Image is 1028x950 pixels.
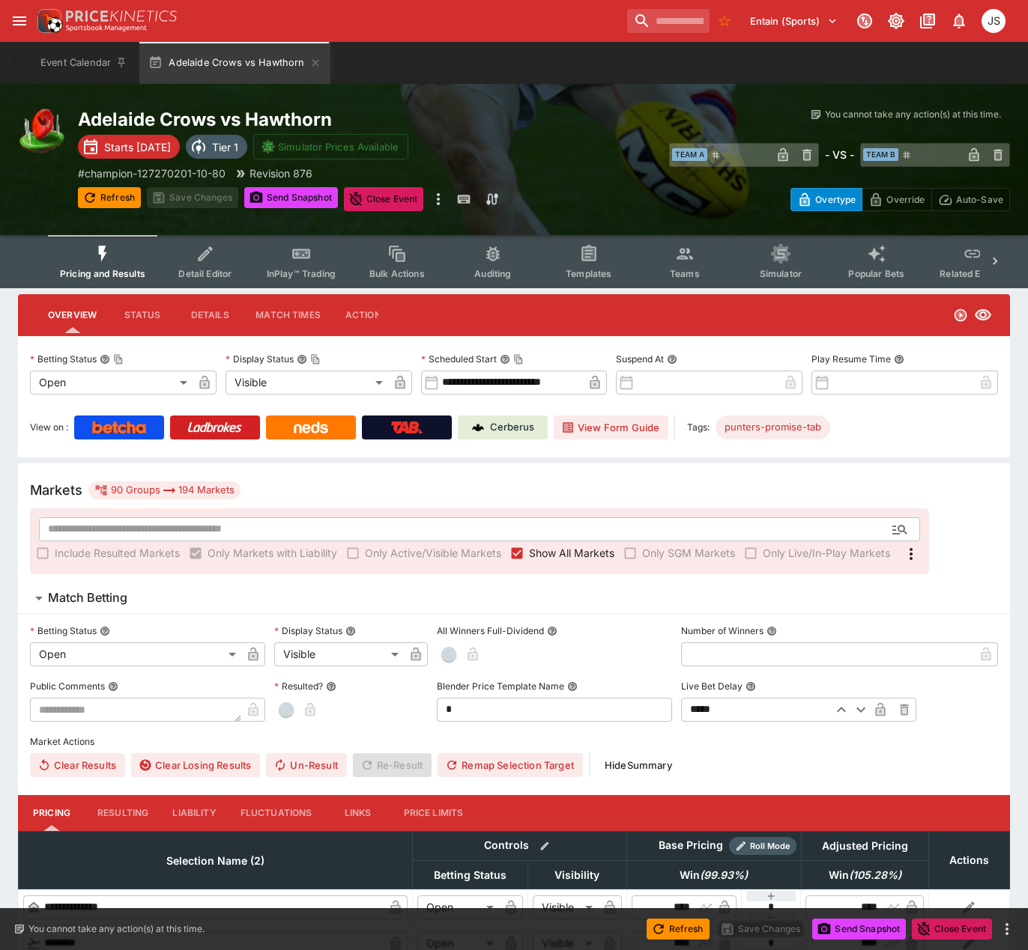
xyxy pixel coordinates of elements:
span: InPlay™ Trading [267,268,336,279]
span: Team B [863,148,898,161]
button: Display Status [345,626,356,636]
span: Only SGM Markets [642,545,735,561]
button: Display StatusCopy To Clipboard [297,354,307,365]
button: Send Snapshot [244,187,338,208]
p: You cannot take any action(s) at this time. [28,922,205,936]
button: All Winners Full-Dividend [547,626,557,636]
button: Simulator Prices Available [253,134,408,159]
img: Betcha [92,421,146,433]
svg: Open [953,308,968,323]
span: Bulk Actions [369,268,425,279]
span: Win(105.28%) [812,866,918,884]
span: Win(99.93%) [663,866,764,884]
button: Public Comments [108,681,118,692]
div: Visible [274,642,404,666]
button: Override [862,188,931,211]
button: more [429,187,447,211]
div: Show/hide Price Roll mode configuration. [729,837,796,855]
p: Revision 876 [250,165,312,181]
button: Blender Price Template Name [567,681,578,692]
span: Show All Markets [529,545,614,561]
button: Pricing [18,795,85,831]
a: Cerberus [458,415,548,439]
p: Betting Status [30,353,97,365]
p: Resulted? [274,680,323,692]
span: Templates [566,268,611,279]
span: Selection Name (2) [150,852,281,870]
svg: More [902,545,920,563]
div: Visible [533,895,598,919]
button: Betting StatusCopy To Clipboard [100,354,110,365]
button: Clear Losing Results [131,753,260,777]
button: HideSummary [596,753,681,777]
th: Actions [928,831,1009,889]
p: Play Resume Time [811,353,891,365]
div: Open [417,895,499,919]
img: australian_rules.png [18,108,66,156]
button: Send Snapshot [812,919,906,940]
span: Only Live/In-Play Markets [763,545,890,561]
p: Display Status [274,624,342,637]
span: Include Resulted Markets [55,545,180,561]
p: All Winners Full-Dividend [437,624,544,637]
button: open drawer [6,7,33,34]
p: Number of Winners [681,624,764,637]
h2: Copy To Clipboard [78,108,622,131]
img: Ladbrokes [187,421,242,433]
button: Documentation [914,7,941,34]
button: Refresh [78,187,141,208]
p: Copy To Clipboard [78,165,226,181]
button: Links [324,795,392,831]
button: Open [886,516,913,543]
p: Override [886,192,925,207]
em: ( 99.93 %) [700,866,748,884]
div: Start From [790,188,1010,211]
span: Visibility [538,866,616,884]
button: more [998,920,1016,938]
button: Price Limits [392,795,476,831]
button: Details [176,297,244,333]
p: Live Bet Delay [681,680,743,692]
button: Suspend At [667,354,677,365]
button: Status [109,297,176,333]
img: TabNZ [391,421,423,433]
img: PriceKinetics [66,10,177,22]
button: Actions [333,297,400,333]
input: search [627,9,710,33]
span: Pricing and Results [60,268,145,279]
span: Only Markets with Liability [208,545,337,561]
h6: - VS - [825,147,854,162]
p: Scheduled Start [421,353,497,365]
button: Close Event [912,919,992,940]
button: Remap Selection Target [438,753,583,777]
span: Re-Result [353,753,432,777]
button: Auto-Save [931,188,1010,211]
span: Only Active/Visible Markets [365,545,501,561]
svg: Visible [974,306,992,324]
button: View Form Guide [554,415,668,439]
button: No Bookmarks [713,9,737,33]
button: Resulted? [326,681,336,692]
button: Un-Result [266,753,346,777]
button: Match Times [244,297,333,333]
th: Adjusted Pricing [801,831,928,860]
button: Copy To Clipboard [113,354,124,365]
p: Blender Price Template Name [437,680,564,692]
button: Notifications [946,7,973,34]
button: Clear Results [30,753,125,777]
label: Market Actions [30,731,998,753]
span: Team A [672,148,707,161]
p: Cerberus [490,420,534,435]
button: Overtype [790,188,862,211]
img: Sportsbook Management [66,25,147,31]
button: Number of Winners [767,626,777,636]
span: Related Events [940,268,1005,279]
label: Tags: [687,415,710,439]
button: Connected to PK [851,7,878,34]
button: Select Tenant [741,9,847,33]
div: Betting Target: cerberus [716,415,830,439]
div: 90 Groups 194 Markets [94,481,235,499]
th: Controls [412,831,626,860]
button: Refresh [647,919,710,940]
button: Copy To Clipboard [310,354,321,365]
